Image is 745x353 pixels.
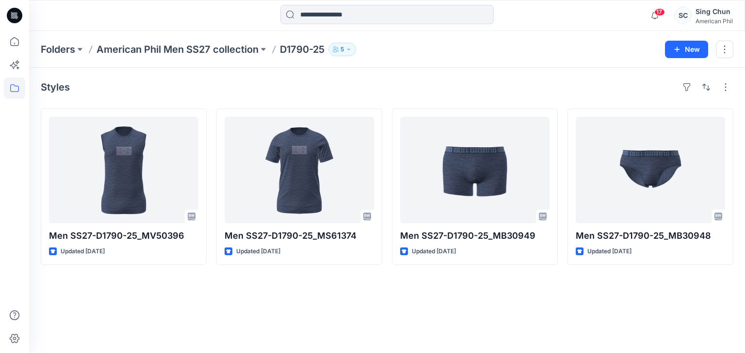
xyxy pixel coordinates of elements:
[576,117,725,223] a: Men SS27-D1790-25_MB30948
[654,8,665,16] span: 17
[236,246,280,257] p: Updated [DATE]
[328,43,356,56] button: 5
[665,41,708,58] button: New
[400,117,550,223] a: Men SS27-D1790-25_MB30949
[41,43,75,56] a: Folders
[400,229,550,243] p: Men SS27-D1790-25_MB30949
[49,229,198,243] p: Men SS27-D1790-25_MV50396
[340,44,344,55] p: 5
[280,43,324,56] p: D1790-25
[97,43,259,56] a: American Phil Men SS27 collection
[61,246,105,257] p: Updated [DATE]
[412,246,456,257] p: Updated [DATE]
[696,6,733,17] div: Sing Chun
[674,7,692,24] div: SC
[587,246,632,257] p: Updated [DATE]
[225,229,374,243] p: Men SS27-D1790-25_MS61374
[41,81,70,93] h4: Styles
[49,117,198,223] a: Men SS27-D1790-25_MV50396
[696,17,733,25] div: American Phil
[225,117,374,223] a: Men SS27-D1790-25_MS61374
[576,229,725,243] p: Men SS27-D1790-25_MB30948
